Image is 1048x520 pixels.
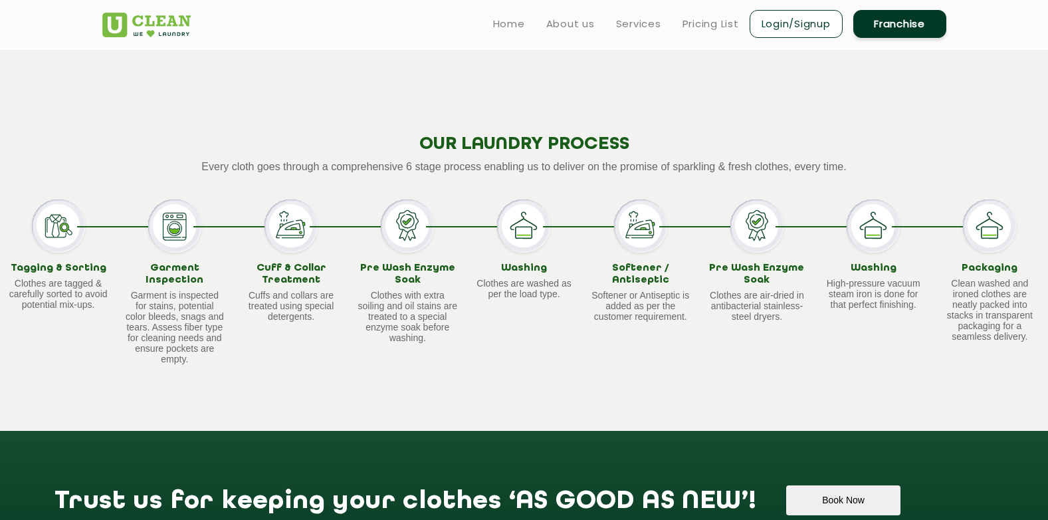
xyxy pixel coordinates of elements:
[682,16,739,32] a: Pricing List
[823,263,923,275] h3: Washing
[853,10,946,38] a: Franchise
[786,485,900,515] button: Book Now
[358,290,457,343] p: Clothes with extra soiling and oil stains are treated to a special enzyme soak before washing.
[847,199,900,253] img: Washing
[730,199,784,253] img: Pre Wash Enzyme Soak
[940,278,1039,342] p: Clean washed and ironed clothes are neatly packed into stacks in transparent packaging for a seam...
[264,199,318,253] img: Cuff & Collar Treatment
[148,199,201,253] img: Garment Inspection
[241,263,341,286] h3: Cuff & Collar Treatment
[616,16,661,32] a: Services
[381,199,434,253] img: Pre Wash Enzyme Soak
[497,199,550,253] img: Washing
[493,16,525,32] a: Home
[614,199,667,253] img: Softener / Antiseptic
[9,278,108,310] p: Clothes are tagged & carefully sorted to avoid potential mix-ups.
[707,263,807,286] h3: Pre Wash Enzyme Soak
[750,10,843,38] a: Login/Signup
[940,263,1039,275] h3: Packaging
[474,278,574,299] p: Clothes are washed as per the load type.
[358,263,457,286] h3: Pre Wash Enzyme Soak
[546,16,595,32] a: About us
[474,263,574,275] h3: Washing
[125,263,225,286] h3: Garment Inspection
[9,263,108,275] h3: Tagging & Sorting
[32,199,85,253] img: Tagging & Sorting
[963,199,1016,253] img: Packaging
[591,290,690,322] p: Softener or Antiseptic is added as per the customer requirement.
[591,263,690,286] h3: Softener / Antiseptic
[707,290,807,322] p: Clothes are air-dried in antibacterial stainless-steel dryers.
[102,13,191,37] img: UClean Laundry and Dry Cleaning
[125,290,225,364] p: Garment is inspected for stains, potential color bleeds, snags and tears. Assess fiber type for c...
[241,290,341,322] p: Cuffs and collars are treated using special detergents.
[823,278,923,310] p: High-pressure vacuum steam iron is done for that perfect finishing.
